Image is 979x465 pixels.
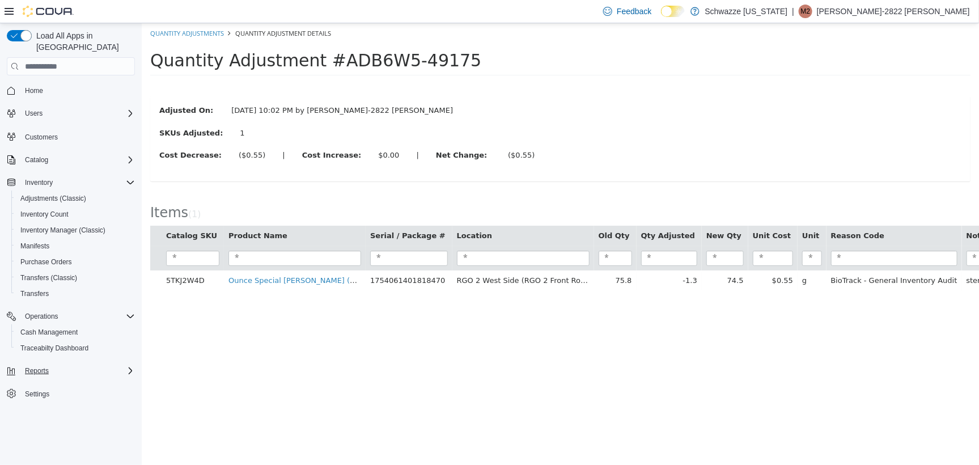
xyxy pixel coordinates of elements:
span: Manifests [20,242,49,251]
button: Inventory [20,176,57,189]
span: Cash Management [16,325,135,339]
button: Traceabilty Dashboard [11,340,139,356]
span: Reports [25,366,49,375]
button: Catalog SKU [24,207,78,218]
label: SKUs Adjusted: [9,104,90,116]
span: Settings [25,390,49,399]
td: -1.3 [495,247,560,268]
a: Settings [20,387,54,401]
span: Quantity Adjustment #ADB6W5-49175 [9,27,340,47]
button: Unit Cost [611,207,651,218]
button: Purchase Orders [11,254,139,270]
button: Home [2,82,139,99]
a: Quantity Adjustments [9,6,82,14]
button: Settings [2,386,139,402]
td: 75.8 [452,247,495,268]
button: Catalog [20,153,53,167]
button: Inventory Manager (Classic) [11,222,139,238]
span: Operations [20,310,135,323]
button: Reports [20,364,53,378]
span: Transfers (Classic) [16,271,135,285]
button: Unit [660,207,680,218]
input: Dark Mode [661,6,685,18]
label: | [266,126,286,138]
span: Operations [25,312,58,321]
a: Inventory Manager (Classic) [16,223,110,237]
span: Traceabilty Dashboard [20,344,88,353]
span: Manifests [16,239,135,253]
td: g [656,247,684,268]
button: Transfers (Classic) [11,270,139,286]
button: Inventory Count [11,206,139,222]
span: Traceabilty Dashboard [16,341,135,355]
div: Matthew-2822 Duran [799,5,812,18]
span: Load All Apps in [GEOGRAPHIC_DATA] [32,30,135,53]
span: RGO 2 West Side (RGO 2 Front Room) [315,253,454,261]
label: Cost Increase: [152,126,228,138]
button: Cash Management [11,324,139,340]
a: Manifests [16,239,54,253]
span: Inventory Manager (Classic) [16,223,135,237]
span: Catalog [25,155,48,164]
button: Manifests [11,238,139,254]
div: 1 [98,104,218,116]
span: Cash Management [20,328,78,337]
span: Purchase Orders [16,255,135,269]
button: Catalog [2,152,139,168]
button: Reports [2,363,139,379]
p: | [792,5,794,18]
a: Transfers (Classic) [16,271,82,285]
div: ($0.55) [366,126,393,138]
span: Dark Mode [661,17,662,18]
label: | [132,126,151,138]
div: $0.00 [236,126,257,138]
span: 1 [50,186,56,196]
p: Schwazze [US_STATE] [705,5,788,18]
a: Cash Management [16,325,82,339]
div: [DATE] 10:02 PM by [PERSON_NAME]-2822 [PERSON_NAME] [81,82,320,93]
button: Users [2,105,139,121]
div: ($0.55) [97,126,124,138]
td: BioTrack - General Inventory Audit [685,247,820,268]
label: Net Change: [286,126,358,138]
span: Purchase Orders [20,257,72,267]
a: Traceabilty Dashboard [16,341,93,355]
span: Settings [20,387,135,401]
span: Adjustments (Classic) [16,192,135,205]
td: 5TKJ2W4D [20,247,82,268]
button: Transfers [11,286,139,302]
span: Customers [25,133,58,142]
button: New Qty [565,207,602,218]
button: Serial / Package # [228,207,306,218]
span: Inventory Count [16,208,135,221]
a: Customers [20,130,62,144]
label: Adjusted On: [9,82,81,93]
small: ( ) [46,186,59,196]
p: [PERSON_NAME]-2822 [PERSON_NAME] [817,5,970,18]
button: Inventory [2,175,139,191]
button: Notes [825,207,851,218]
span: Quantity Adjustment Details [94,6,189,14]
span: Inventory [25,178,53,187]
span: Transfers [20,289,49,298]
a: Ounce Special [PERSON_NAME] (S) Per 1g [87,253,241,261]
span: Home [25,86,43,95]
button: Customers [2,128,139,145]
span: Feedback [617,6,651,17]
button: Product Name [87,207,148,218]
span: Inventory Manager (Classic) [20,226,105,235]
a: Adjustments (Classic) [16,192,91,205]
td: 74.5 [560,247,607,268]
span: Adjustments (Classic) [20,194,86,203]
label: Cost Decrease: [9,126,88,138]
span: Items [9,181,46,197]
span: M2 [801,5,811,18]
td: 1754061401818470 [224,247,311,268]
button: Qty Adjusted [499,207,556,218]
button: Old Qty [457,207,490,218]
nav: Complex example [7,78,135,432]
button: Operations [2,308,139,324]
span: Inventory [20,176,135,189]
td: stems nuc md [820,247,881,268]
span: Inventory Count [20,210,69,219]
